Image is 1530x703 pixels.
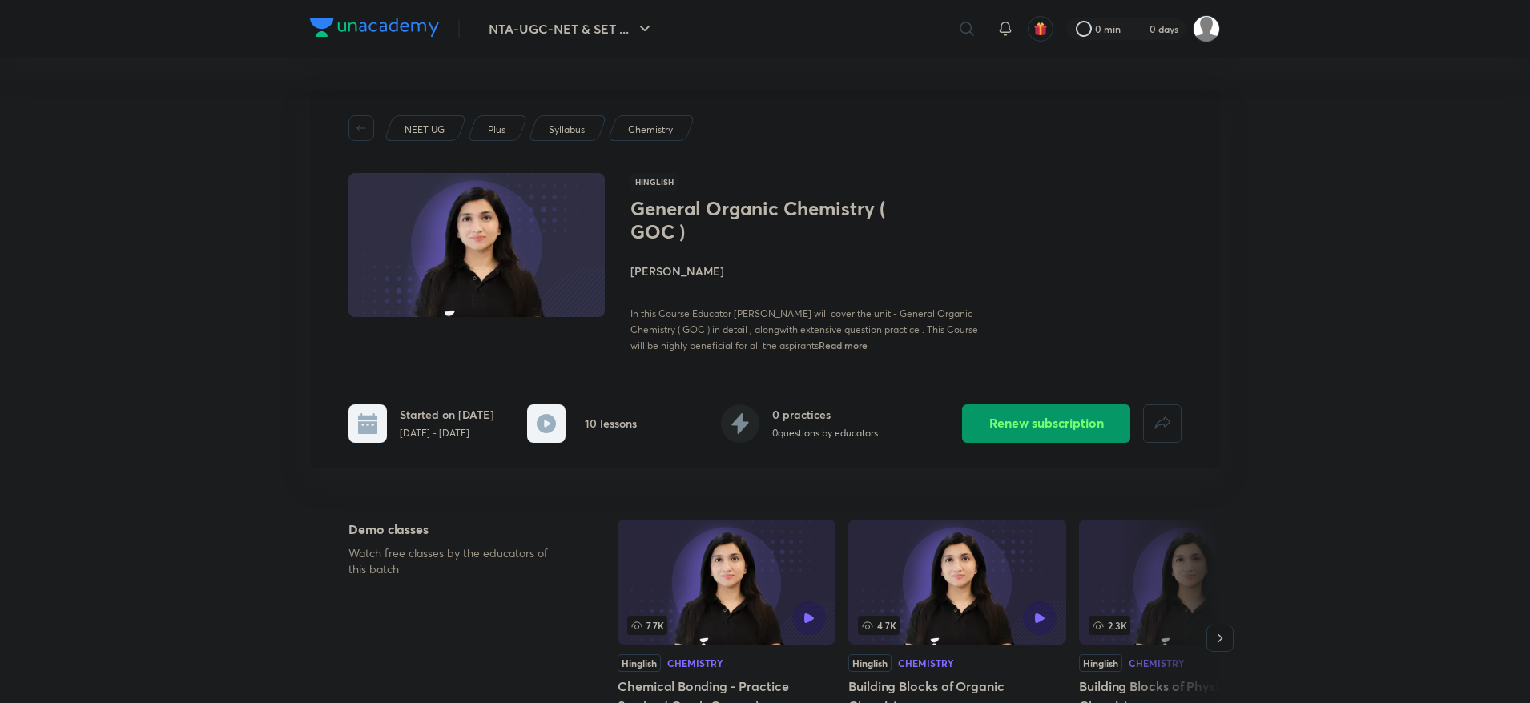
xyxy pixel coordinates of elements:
span: 2.3K [1089,616,1130,635]
img: streak [1130,21,1146,37]
img: avatar [1033,22,1048,36]
h6: 0 practices [772,406,878,423]
p: Syllabus [549,123,585,137]
img: Company Logo [310,18,439,37]
h1: General Organic Chemistry ( GOC ) [630,197,892,243]
p: 0 questions by educators [772,426,878,440]
h6: Started on [DATE] [400,406,494,423]
h6: 10 lessons [585,415,637,432]
div: Hinglish [618,654,661,672]
div: Hinglish [848,654,892,672]
img: Alan Pail.M [1193,15,1220,42]
button: false [1143,404,1182,443]
h4: [PERSON_NAME] [630,263,989,279]
a: Plus [485,123,509,137]
button: Renew subscription [962,404,1130,443]
a: Chemistry [626,123,676,137]
p: [DATE] - [DATE] [400,426,494,440]
a: Company Logo [310,18,439,41]
a: Syllabus [546,123,588,137]
p: Plus [488,123,505,137]
img: Thumbnail [346,171,607,319]
div: Chemistry [667,658,723,668]
button: NTA-UGC-NET & SET ... [479,13,664,45]
span: Hinglish [630,173,678,191]
span: In this Course Educator [PERSON_NAME] will cover the unit - General Organic Chemistry ( GOC ) in ... [630,307,978,351]
button: avatar [1028,16,1053,42]
p: Chemistry [628,123,673,137]
a: NEET UG [402,123,448,137]
h5: Demo classes [348,520,566,539]
div: Hinglish [1079,654,1122,672]
span: Read more [819,339,868,351]
span: 4.7K [858,616,900,635]
span: 7.7K [627,616,667,635]
p: NEET UG [405,123,445,137]
p: Watch free classes by the educators of this batch [348,545,566,577]
div: Chemistry [898,658,954,668]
